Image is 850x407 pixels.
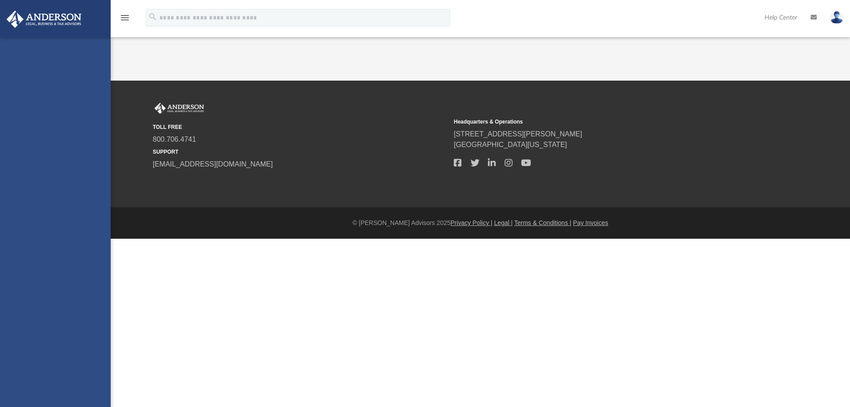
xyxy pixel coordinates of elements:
a: menu [120,17,130,23]
i: menu [120,12,130,23]
div: © [PERSON_NAME] Advisors 2025 [111,218,850,228]
a: [EMAIL_ADDRESS][DOMAIN_NAME] [153,160,273,168]
a: Terms & Conditions | [514,219,572,226]
a: Privacy Policy | [451,219,493,226]
a: 800.706.4741 [153,136,196,143]
a: Pay Invoices [573,219,608,226]
img: Anderson Advisors Platinum Portal [4,11,84,28]
a: [GEOGRAPHIC_DATA][US_STATE] [454,141,567,148]
i: search [148,12,158,22]
a: [STREET_ADDRESS][PERSON_NAME] [454,130,582,138]
small: TOLL FREE [153,123,448,131]
img: User Pic [830,11,843,24]
a: Legal | [494,219,513,226]
small: SUPPORT [153,148,448,156]
img: Anderson Advisors Platinum Portal [153,103,206,114]
small: Headquarters & Operations [454,118,749,126]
